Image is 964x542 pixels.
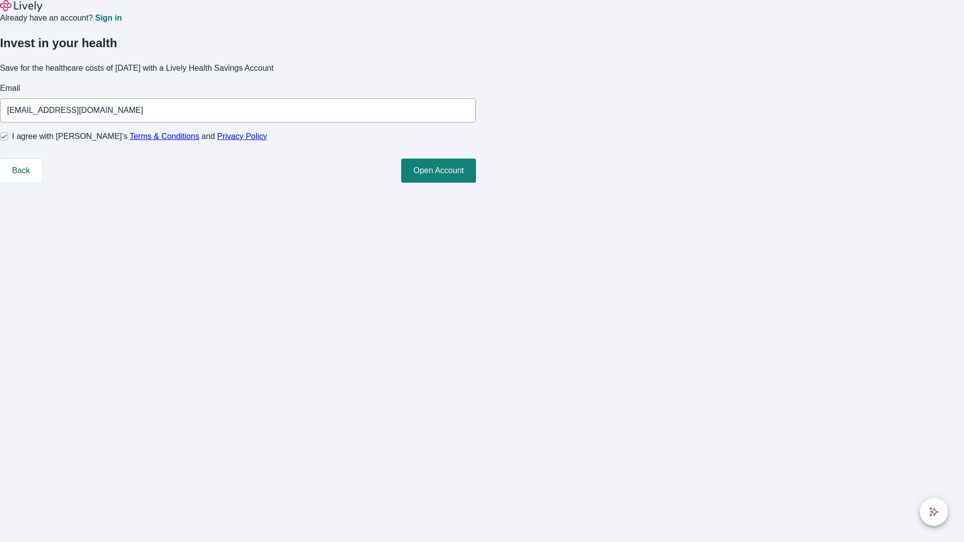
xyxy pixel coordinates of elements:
a: Privacy Policy [217,132,268,141]
svg: Lively AI Assistant [929,507,939,517]
a: Sign in [95,14,122,22]
button: chat [920,498,948,526]
button: Open Account [401,159,476,183]
a: Terms & Conditions [130,132,199,141]
span: I agree with [PERSON_NAME]’s and [12,130,267,143]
